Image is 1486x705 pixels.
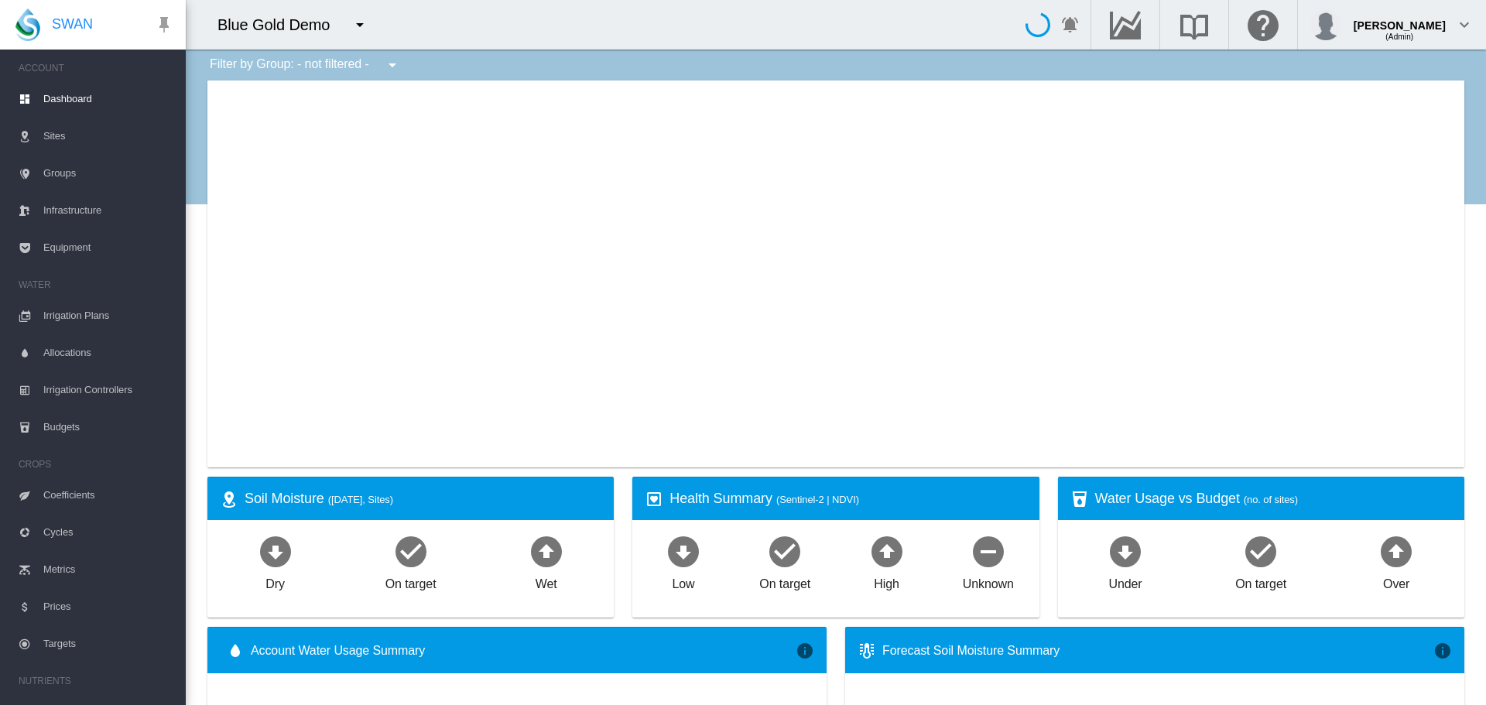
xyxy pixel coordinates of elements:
div: Water Usage vs Budget [1095,489,1452,508]
md-icon: icon-minus-circle [970,532,1007,570]
span: Budgets [43,409,173,446]
md-icon: icon-arrow-down-bold-circle [665,532,702,570]
button: icon-menu-down [344,9,375,40]
span: Cycles [43,514,173,551]
span: Groups [43,155,173,192]
md-icon: icon-water [226,642,245,660]
img: profile.jpg [1310,9,1341,40]
button: icon-menu-down [377,50,408,80]
div: High [874,570,899,593]
md-icon: icon-arrow-up-bold-circle [528,532,565,570]
div: Wet [536,570,557,593]
div: Low [672,570,694,593]
md-icon: icon-pin [155,15,173,34]
md-icon: icon-information [796,642,814,660]
div: On target [759,570,810,593]
div: Health Summary [669,489,1026,508]
div: Forecast Soil Moisture Summary [882,642,1433,659]
div: Blue Gold Demo [217,14,344,36]
div: On target [385,570,437,593]
md-icon: icon-arrow-up-bold-circle [1378,532,1415,570]
span: Account Water Usage Summary [251,642,796,659]
md-icon: Search the knowledge base [1176,15,1213,34]
md-icon: icon-arrow-up-bold-circle [868,532,906,570]
span: ACCOUNT [19,56,173,80]
img: SWAN-Landscape-Logo-Colour-drop.png [15,9,40,41]
md-icon: icon-arrow-down-bold-circle [1107,532,1144,570]
span: Coefficients [43,477,173,514]
span: Irrigation Plans [43,297,173,334]
div: On target [1235,570,1286,593]
div: [PERSON_NAME] [1354,12,1446,27]
md-icon: icon-thermometer-lines [858,642,876,660]
span: WATER [19,272,173,297]
md-icon: icon-cup-water [1070,490,1089,508]
div: Over [1383,570,1409,593]
md-icon: icon-checkbox-marked-circle [392,532,430,570]
div: Soil Moisture [245,489,601,508]
span: (no. of sites) [1244,494,1298,505]
md-icon: icon-checkbox-marked-circle [1242,532,1279,570]
span: Sites [43,118,173,155]
md-icon: icon-menu-down [351,15,369,34]
div: Dry [265,570,285,593]
span: Metrics [43,551,173,588]
span: ([DATE], Sites) [328,494,393,505]
md-icon: icon-map-marker-radius [220,490,238,508]
div: Filter by Group: - not filtered - [198,50,413,80]
md-icon: icon-information [1433,642,1452,660]
md-icon: icon-bell-ring [1061,15,1080,34]
span: (Admin) [1385,33,1413,41]
span: NUTRIENTS [19,669,173,693]
span: Targets [43,625,173,662]
md-icon: icon-chevron-down [1455,15,1474,34]
md-icon: icon-checkbox-marked-circle [766,532,803,570]
button: icon-bell-ring [1055,9,1086,40]
md-icon: Go to the Data Hub [1107,15,1144,34]
span: Dashboard [43,80,173,118]
span: Allocations [43,334,173,371]
md-icon: icon-arrow-down-bold-circle [257,532,294,570]
span: (Sentinel-2 | NDVI) [776,494,859,505]
div: Under [1109,570,1142,593]
span: Prices [43,588,173,625]
md-icon: icon-menu-down [383,56,402,74]
md-icon: icon-heart-box-outline [645,490,663,508]
span: Equipment [43,229,173,266]
span: Irrigation Controllers [43,371,173,409]
span: Infrastructure [43,192,173,229]
span: SWAN [52,15,93,34]
span: CROPS [19,452,173,477]
div: Unknown [963,570,1014,593]
md-icon: Click here for help [1245,15,1282,34]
